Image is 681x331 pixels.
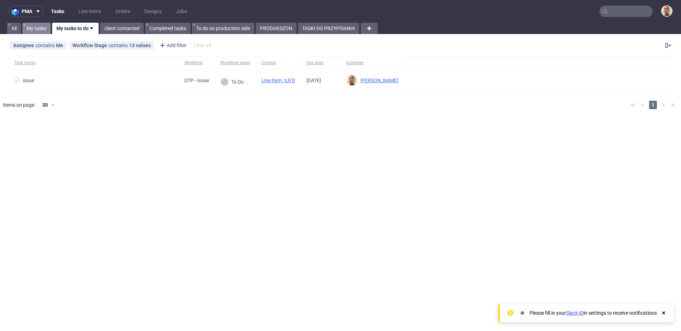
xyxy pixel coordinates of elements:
a: Orders [111,6,134,17]
div: DTP - Issue [184,78,209,83]
span: Due date [306,60,335,66]
div: issue [23,78,34,83]
span: contains [35,43,56,48]
div: Clear all [192,40,212,50]
a: My tasks to do [52,23,99,34]
a: Slack ID [566,310,583,316]
span: contains [109,43,129,48]
a: TASKI DO PRZYPISANIA [298,23,359,34]
span: Assignee [13,43,35,48]
a: PRODAKSZON [256,23,297,34]
span: Items on page: [3,101,35,108]
a: Jobs [172,6,191,17]
div: Assignee [346,60,364,66]
img: Bartłomiej Leśniczuk [347,75,357,85]
span: pma [22,9,32,14]
span: [PERSON_NAME] [358,78,398,83]
img: Slack [519,309,526,316]
div: To Do [221,78,244,86]
div: Context [261,60,278,66]
a: To do on production side [192,23,254,34]
a: My tasks [22,23,51,34]
div: Please fill in your in settings to receive notifications [530,309,657,316]
img: logo [12,7,22,16]
img: Bartłomiej Leśniczuk [662,6,672,16]
button: pma [9,6,44,17]
a: Line Items [74,6,105,17]
div: 30 [38,100,51,110]
span: 1 [649,101,657,109]
span: Workflow Stage [72,43,109,48]
div: Workflow stage [220,60,250,66]
div: Workflow [184,60,203,66]
a: Designs [140,6,166,17]
a: Completed tasks [145,23,190,34]
a: client contacted [100,23,144,34]
a: All [7,23,21,34]
span: [DATE] [306,78,321,83]
div: Me [56,43,63,48]
a: Tasks [47,6,68,17]
div: Add filter [157,40,188,51]
div: 13 values [129,43,151,48]
span: Task name [14,60,173,66]
a: Line Item: YJFD [261,78,295,83]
